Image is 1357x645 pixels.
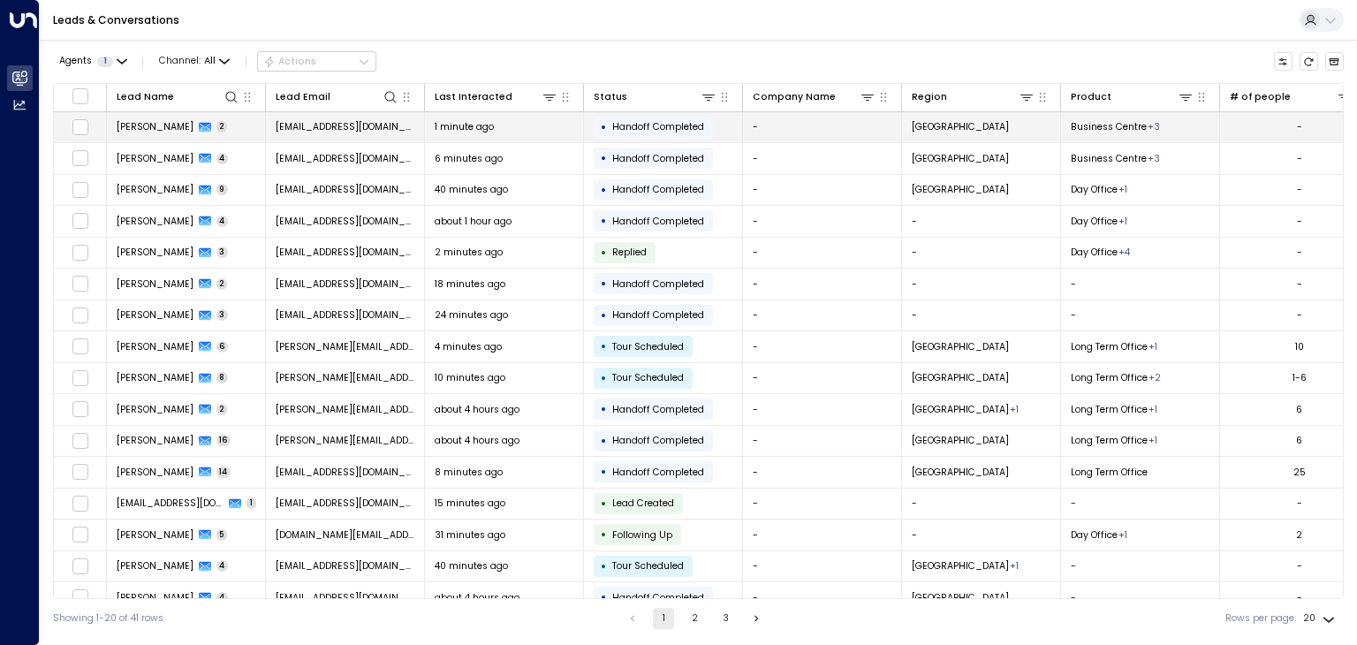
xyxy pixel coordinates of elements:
span: 2 [216,121,228,133]
span: Toggle select all [72,87,88,104]
div: Meeting Room [1149,340,1157,353]
td: - [1061,269,1220,300]
td: - [1061,582,1220,613]
div: Workstation [1118,528,1127,542]
td: - [902,238,1061,269]
span: Handoff Completed [612,403,704,416]
div: 6 [1296,403,1302,416]
div: 25 [1293,466,1306,479]
td: - [743,394,902,425]
span: Toggle select row [72,276,88,292]
span: 8 [216,372,229,383]
div: Lead Name [117,88,240,105]
span: Toggle select row [72,401,88,418]
td: - [743,175,902,206]
div: • [601,492,607,515]
span: arshiakhannnn2001@gmail.com [276,277,415,291]
a: Leads & Conversations [53,12,179,27]
span: Arshia Khan [117,246,193,259]
span: 1 [97,57,113,67]
div: • [601,304,607,327]
span: Handoff Completed [612,466,704,479]
span: Soham argal [117,466,193,479]
div: - [1297,591,1302,604]
div: • [601,272,607,295]
button: Archived Leads [1325,52,1345,72]
span: tiffany66135@gmail.com [276,591,415,604]
div: - [1297,152,1302,165]
div: - [1297,215,1302,228]
span: Long Term Office [1071,371,1148,384]
span: Hong Kong [912,466,1009,479]
span: Day Office [1071,528,1118,542]
span: 4 [216,592,229,603]
span: quarantine@messaging.microsoft.com [117,497,224,510]
span: 3 [216,247,229,258]
span: Business Centre [1071,120,1147,133]
label: Rows per page: [1225,611,1296,626]
span: Following Up [612,528,672,542]
span: Sharvari Pabrekar [117,183,193,196]
span: arshiakhannnn2001@gmail.com [276,246,415,259]
span: Fresno [912,340,1009,353]
td: - [1061,300,1220,331]
span: 5 [216,529,228,541]
div: • [601,460,607,483]
span: Toggle select row [72,589,88,606]
span: All [204,56,216,66]
div: Product [1071,89,1111,105]
span: sharvari0912@gmail.com [276,152,415,165]
button: Customize [1274,52,1293,72]
div: 6 [1296,434,1302,447]
div: - [1297,308,1302,322]
span: 2 minutes ago [435,246,503,259]
div: Taipei [1010,559,1019,573]
span: 31 minutes ago [435,528,505,542]
span: Ajay McDarmid [117,371,193,384]
span: sharvari0912@gmail.com [276,183,415,196]
div: 2 [1296,528,1302,542]
span: Handoff Completed [612,591,704,604]
td: - [743,457,902,488]
span: Mumbai [912,120,1009,133]
span: Handoff Completed [612,152,704,165]
span: 16 [216,435,231,446]
td: - [743,269,902,300]
td: - [743,143,902,174]
div: - [1297,120,1302,133]
span: danielamirraguimaraes.prof@gmail.com [276,528,415,542]
div: Region [912,89,947,105]
span: Toggle select row [72,150,88,167]
div: • [601,116,607,139]
td: - [743,112,902,143]
span: 4 [216,560,229,572]
span: Tour Scheduled [612,340,684,353]
span: Toggle select row [72,338,88,355]
td: - [743,489,902,520]
span: about 4 hours ago [435,403,519,416]
span: Toggle select row [72,464,88,481]
span: Toggle select row [72,495,88,512]
span: Tour Scheduled [612,371,684,384]
span: jenny.mcdarmid99@outlook.com [276,340,415,353]
span: Long Term Office [1071,403,1148,416]
span: about 1 hour ago [435,215,512,228]
span: Tour Scheduled [612,559,684,573]
span: about 4 hours ago [435,434,519,447]
span: Dallas [912,403,1009,416]
button: Go to page 2 [684,608,705,629]
span: 8 minutes ago [435,466,503,479]
span: about 4 hours ago [435,591,519,604]
span: Toggle select row [72,527,88,543]
span: sharvari0912@gmail.com [276,215,415,228]
div: - [1297,246,1302,259]
span: Handoff Completed [612,120,704,133]
span: 10 minutes ago [435,371,505,384]
div: • [601,178,607,201]
td: - [743,300,902,331]
span: Toggle select row [72,118,88,135]
td: - [743,582,902,613]
div: - [1297,277,1302,291]
button: Actions [257,51,376,72]
span: 1 [246,497,256,509]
